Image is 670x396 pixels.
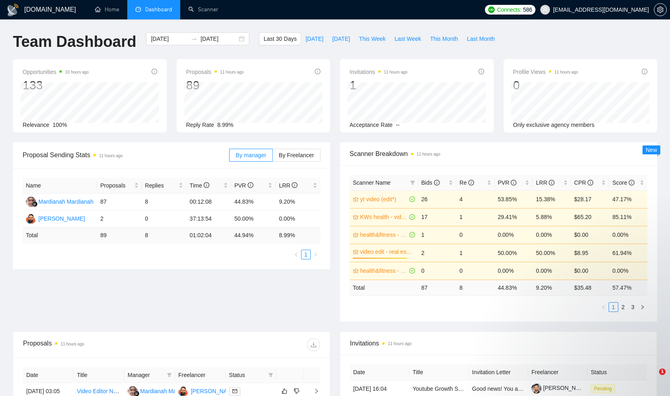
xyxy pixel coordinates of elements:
[418,262,457,280] td: 0
[23,338,172,351] div: Proposals
[186,227,231,243] td: 01:02:04
[418,190,457,208] td: 26
[456,208,495,226] td: 1
[410,180,415,185] span: filter
[279,182,297,189] span: LRR
[124,367,175,383] th: Manager
[533,262,571,280] td: 0.00%
[231,194,276,211] td: 44.83%
[523,5,532,14] span: 586
[291,250,301,259] button: left
[417,152,440,156] time: 11 hours ago
[276,194,320,211] td: 9.20%
[421,179,440,186] span: Bids
[190,182,209,189] span: Time
[276,211,320,227] td: 0.00%
[468,180,474,185] span: info-circle
[591,384,615,393] span: Pending
[315,69,320,74] span: info-circle
[74,367,124,383] th: Title
[26,215,85,221] a: AT[PERSON_NAME]
[495,226,533,244] td: 0.00%
[178,388,237,394] a: AT[PERSON_NAME]
[643,369,662,388] iframe: Intercom live chat
[360,247,413,256] a: video edit - real estate
[306,34,323,43] span: [DATE]
[236,152,266,158] span: By manager
[229,371,265,379] span: Status
[609,226,647,244] td: 0.00%
[186,78,244,93] div: 89
[26,197,36,207] img: MM
[418,280,457,295] td: 87
[456,280,495,295] td: 8
[353,214,358,220] span: crown
[350,149,647,159] span: Scanner Breakdown
[542,7,548,13] span: user
[38,197,93,206] div: Mardianah Mardianah
[571,190,609,208] td: $28.17
[609,303,618,312] a: 1
[654,6,666,13] span: setting
[350,338,647,348] span: Invitations
[409,364,469,380] th: Title
[430,34,458,43] span: This Month
[350,364,409,380] th: Date
[360,213,408,221] a: KWs health - video (edit*)
[549,180,554,185] span: info-circle
[32,201,38,207] img: gigradar-bm.png
[276,227,320,243] td: 8.99 %
[65,70,88,74] time: 10 hours ago
[200,34,237,43] input: End date
[191,36,197,42] span: swap-right
[142,194,187,211] td: 8
[628,302,638,312] li: 3
[23,150,229,160] span: Proposal Sending Stats
[646,147,657,153] span: New
[396,122,400,128] span: --
[469,364,528,380] th: Invitation Letter
[232,389,237,394] span: mail
[533,280,571,295] td: 9.20 %
[591,385,618,392] a: Pending
[498,179,517,186] span: PVR
[142,211,187,227] td: 0
[629,180,634,185] span: info-circle
[359,34,386,43] span: This Week
[282,388,287,394] span: like
[186,194,231,211] td: 00:12:08
[291,250,301,259] li: Previous Page
[350,78,407,93] div: 1
[536,179,554,186] span: LRR
[609,208,647,226] td: 85.11%
[609,302,618,312] li: 1
[145,6,172,13] span: Dashboard
[26,214,36,224] img: AT
[638,302,647,312] button: right
[360,230,408,239] a: health&fitness - video (edit*)
[23,122,49,128] span: Relevance
[418,226,457,244] td: 1
[231,211,276,227] td: 50.00%
[488,6,495,13] img: upwork-logo.png
[301,250,310,259] a: 1
[533,208,571,226] td: 5.88%
[234,182,253,189] span: PVR
[350,122,393,128] span: Acceptance Rate
[97,227,142,243] td: 89
[654,3,667,16] button: setting
[311,250,320,259] li: Next Page
[204,182,209,188] span: info-circle
[301,250,311,259] li: 1
[618,302,628,312] li: 2
[268,373,273,377] span: filter
[456,262,495,280] td: 0
[191,36,197,42] span: to
[571,244,609,262] td: $8.95
[307,388,319,394] span: right
[619,303,628,312] a: 2
[307,338,320,351] button: download
[409,177,417,189] span: filter
[409,196,415,202] span: check-circle
[571,262,609,280] td: $0.00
